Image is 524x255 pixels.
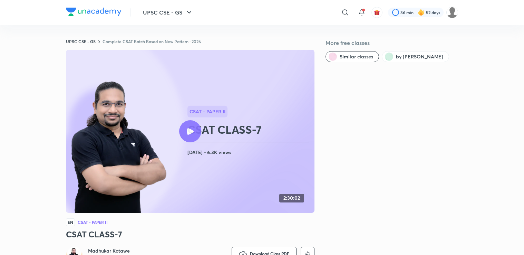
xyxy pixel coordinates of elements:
[326,51,379,62] button: Similar classes
[418,9,425,16] img: streak
[446,7,458,18] img: Muskan goyal
[88,247,146,254] a: Madhukar Kotawe
[283,195,300,201] h4: 2:30:02
[374,9,380,16] img: avatar
[187,123,312,136] h2: CSAT CLASS-7
[382,51,449,62] button: by Madhukar Kotawe
[66,8,122,18] a: Company Logo
[326,39,458,47] h5: More free classes
[66,8,122,16] img: Company Logo
[340,53,373,60] span: Similar classes
[103,39,201,44] a: Complete CSAT Batch Based on New Pattern : 2026
[78,220,108,224] h4: CSAT - Paper II
[66,218,75,226] span: EN
[66,229,314,240] h3: CSAT CLASS-7
[139,6,197,19] button: UPSC CSE - GS
[371,7,382,18] button: avatar
[66,39,96,44] a: UPSC CSE - GS
[396,53,443,60] span: by Madhukar Kotawe
[187,148,312,157] h4: [DATE] • 6.3K views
